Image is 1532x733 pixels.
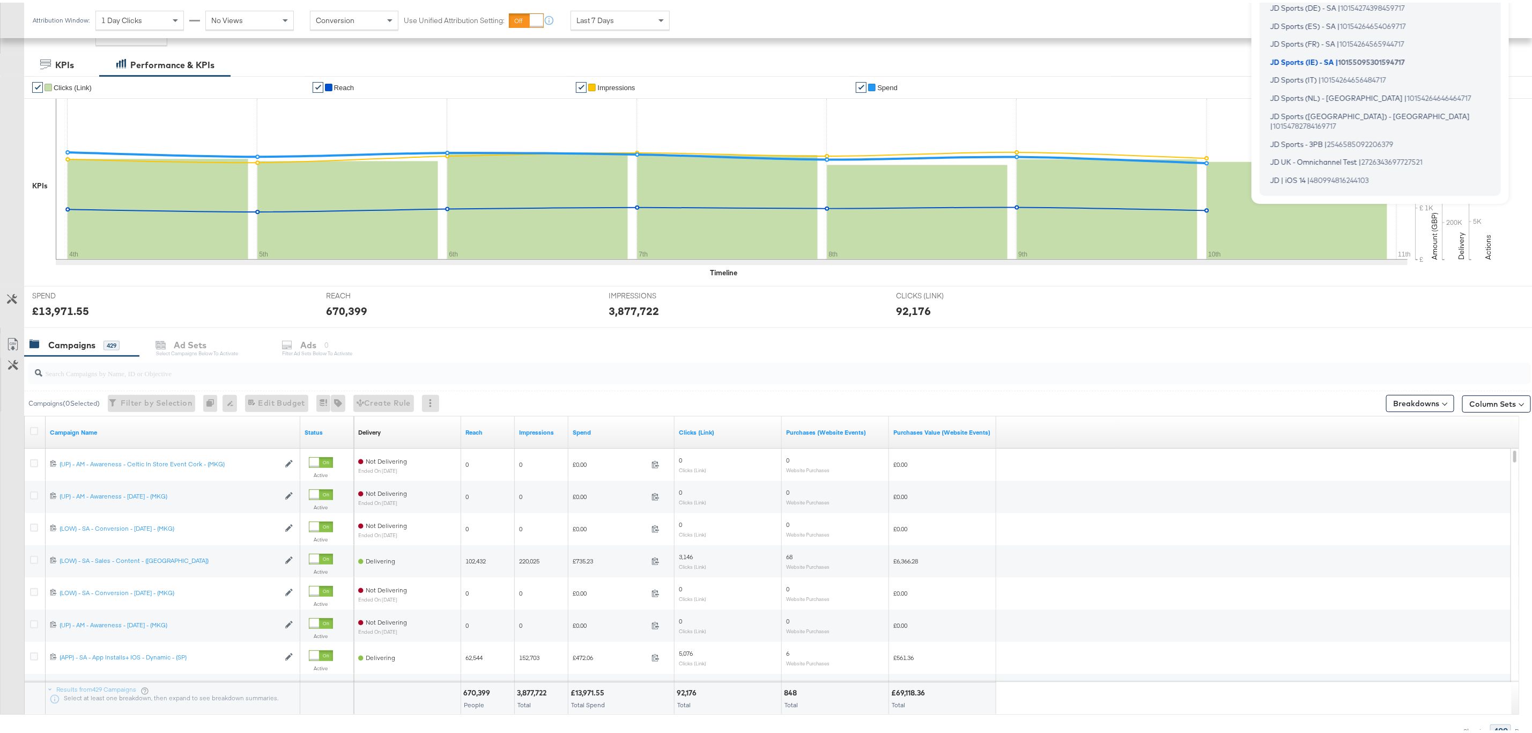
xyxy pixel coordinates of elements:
sub: ended on [DATE] [358,465,407,471]
a: Your campaign name. [50,426,296,434]
span: Total [677,698,691,706]
a: The number of clicks on links appearing on your ad or Page that direct people to your sites off F... [679,426,778,434]
span: Reach [334,81,354,89]
span: 480994816244103 [1310,173,1369,181]
span: Last 7 Days [576,13,614,23]
span: 10154264646464717 [1407,91,1471,99]
span: | [1337,19,1340,27]
span: 0 [465,522,469,530]
div: Delivery [358,426,381,434]
sub: Clicks (Link) [679,529,706,535]
span: £0.00 [573,619,647,627]
span: 0 [465,458,469,466]
span: Not Delivering [366,487,407,495]
label: Active [309,469,333,476]
sub: ended on [DATE] [358,594,407,600]
span: 0 [679,518,682,526]
div: Performance & KPIs [130,56,214,69]
div: (LOW) - SA - Conversion - [DATE] - (MKG) [60,586,279,595]
span: 0 [465,619,469,627]
text: Actions [1483,232,1493,257]
div: (UP) - AM - Awareness - [DATE] - (MKG) [60,489,279,498]
div: 92,176 [896,300,931,316]
div: (LOW) - SA - Conversion - [DATE] - (MKG) [60,522,279,530]
div: 670,399 [326,300,367,316]
span: IMPRESSIONS [609,288,690,298]
span: 0 [465,587,469,595]
span: 2546585092206379 [1327,137,1394,145]
label: Active [309,501,333,508]
a: (LOW) - SA - Sales - Content - ([GEOGRAPHIC_DATA]) [60,554,279,563]
span: 0 [786,453,789,461]
button: Breakdowns [1386,392,1454,409]
span: 0 [679,486,682,494]
sub: Clicks (Link) [679,625,706,632]
span: 152,703 [519,651,539,659]
span: Clicks (Link) [54,81,92,89]
label: Use Unified Attribution Setting: [404,13,505,23]
span: 220,025 [519,554,539,562]
label: Active [309,630,333,637]
span: £0.00 [893,458,907,466]
span: 68 [786,550,793,558]
sub: ended on [DATE] [358,530,407,536]
span: Total [892,698,905,706]
span: JD UK - Omnichannel Test [1270,155,1357,164]
span: 0 [519,587,522,595]
span: SPEND [32,288,113,298]
span: 0 [679,582,682,590]
a: The number of people your ad was served to. [465,426,510,434]
text: Delivery [1456,230,1466,257]
div: Rows [1514,725,1531,732]
span: 0 [786,614,789,622]
label: Active [309,598,333,605]
span: Spend [877,81,898,89]
sub: Clicks (Link) [679,464,706,471]
span: £6,366.28 [893,554,918,562]
input: Search Campaigns by Name, ID or Objective [42,356,1389,377]
a: The total amount spent to date. [573,426,670,434]
div: 429 [103,338,120,348]
a: The number of times a purchase was made tracked by your Custom Audience pixel on your website aft... [786,426,885,434]
span: JD Sports (DE) - SA [1270,1,1336,10]
div: Timeline [711,265,738,275]
div: 3,877,722 [609,300,660,316]
a: Reflects the ability of your Ad Campaign to achieve delivery based on ad states, schedule and bud... [358,426,381,434]
span: Delivering [366,651,395,659]
span: 0 [519,619,522,627]
sub: Website Purchases [786,464,830,471]
sub: Clicks (Link) [679,561,706,567]
div: (UP) - AM - Awareness - Celtic In Store Event Cork - (MKG) [60,457,279,466]
a: (APP) - SA - App Installs+ IOS - Dynamic - (SP) [60,650,279,659]
div: KPIs [32,178,48,188]
span: Not Delivering [366,615,407,624]
span: | [1324,137,1327,145]
div: £69,118.36 [891,685,928,695]
span: JD Sports (ES) - SA [1270,19,1336,27]
span: 2726343697727521 [1361,155,1423,164]
span: Not Delivering [366,519,407,527]
sub: Website Purchases [786,593,830,599]
span: 0 [465,490,469,498]
span: 0 [786,518,789,526]
div: £13,971.55 [571,685,608,695]
div: Campaigns [48,336,95,349]
span: 10154264656484717 [1321,73,1386,82]
span: People [464,698,484,706]
span: Conversion [316,13,354,23]
a: ✔ [576,79,587,90]
label: Active [309,662,333,669]
a: ✔ [856,79,867,90]
sub: ended on [DATE] [358,497,407,503]
div: 3,877,722 [517,685,550,695]
span: £0.00 [893,619,907,627]
span: 0 [519,458,522,466]
span: 10154782784169717 [1273,119,1336,128]
a: ✔ [313,79,323,90]
sub: Clicks (Link) [679,496,706,503]
span: Delivering [366,554,395,562]
span: | [1359,155,1361,164]
span: | [1337,37,1339,46]
sub: Website Purchases [786,657,830,664]
span: JD Sports (NL) - [GEOGRAPHIC_DATA] [1270,91,1403,99]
